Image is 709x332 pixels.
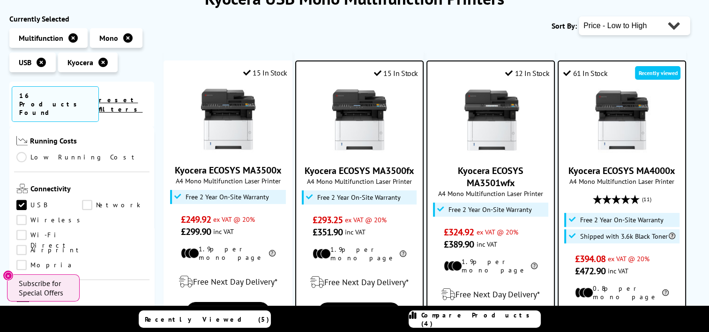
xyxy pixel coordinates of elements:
[193,147,263,157] a: Kyocera ECOSYS MA3500x
[444,238,474,250] span: £389.90
[139,310,271,328] a: Recently Viewed (5)
[575,284,669,301] li: 0.8p per mono page
[587,85,657,155] img: Kyocera ECOSYS MA4000x
[444,257,537,274] li: 1.9p per mono page
[16,136,28,146] img: Running Costs
[16,230,82,240] a: Wi-Fi Direct
[458,165,523,189] a: Kyocera ECOSYS MA3501wfx
[12,86,99,122] span: 16 Products Found
[432,189,549,198] span: A4 Mono Multifunction Laser Printer
[432,281,549,308] div: modal_delivery
[186,193,269,201] span: Free 2 Year On-Site Warranty
[169,176,287,185] span: A4 Mono Multifunction Laser Printer
[181,226,211,238] span: £299.90
[563,177,680,186] span: A4 Mono Multifunction Laser Printer
[313,214,343,226] span: £293.25
[82,200,148,210] a: Network
[16,200,82,210] a: USB
[145,315,269,324] span: Recently Viewed (5)
[476,240,497,249] span: inc VAT
[67,58,93,67] span: Kyocera
[563,68,607,78] div: 61 In Stock
[568,165,675,177] a: Kyocera ECOSYS MA4000x
[19,33,63,43] span: Multifunction
[181,245,276,262] li: 1.9p per mono page
[213,215,255,224] span: ex VAT @ 20%
[317,194,401,201] span: Free 2 Year On-Site Warranty
[324,148,395,157] a: Kyocera ECOSYS MA3500fx
[99,33,118,43] span: Mono
[409,310,541,328] a: Compare Products (4)
[169,269,287,295] div: modal_delivery
[580,233,675,240] span: Shipped with 3.6k Black Toner
[608,266,628,275] span: inc VAT
[301,177,418,186] span: A4 Mono Multifunction Laser Printer
[193,84,263,155] img: Kyocera ECOSYS MA3500x
[580,216,663,224] span: Free 2 Year On-Site Warranty
[608,254,649,263] span: ex VAT @ 20%
[313,245,406,262] li: 1.9p per mono page
[635,66,680,80] div: Recently viewed
[32,292,147,304] span: Functionality
[213,227,234,236] span: inc VAT
[575,253,605,265] span: £394.08
[324,85,395,155] img: Kyocera ECOSYS MA3500fx
[476,227,518,236] span: ex VAT @ 20%
[181,213,211,226] span: £249.92
[318,302,401,322] a: View
[175,164,282,176] a: Kyocera ECOSYS MA3500x
[587,148,657,157] a: Kyocera ECOSYS MA4000x
[374,68,418,78] div: 15 In Stock
[313,226,343,238] span: £351.90
[421,311,540,328] span: Compare Products (4)
[16,245,83,255] a: Airprint
[99,96,142,113] a: reset filters
[345,227,366,236] span: inc VAT
[30,136,148,148] span: Running Costs
[305,165,414,177] a: Kyocera ECOSYS MA3500fx
[186,302,269,322] a: View
[552,21,577,30] span: Sort By:
[455,85,526,155] img: Kyocera ECOSYS MA3501wfx
[16,215,85,225] a: Wireless
[642,190,651,208] span: (11)
[301,269,418,295] div: modal_delivery
[19,58,31,67] span: USB
[16,152,147,162] a: Low Running Cost
[575,265,605,277] span: £472.90
[448,206,532,213] span: Free 2 Year On-Site Warranty
[345,215,387,224] span: ex VAT @ 20%
[455,148,526,157] a: Kyocera ECOSYS MA3501wfx
[3,270,14,281] button: Close
[243,68,287,77] div: 15 In Stock
[16,184,28,193] img: Connectivity
[19,279,70,297] span: Subscribe for Special Offers
[9,14,154,23] div: Currently Selected
[16,260,82,270] a: Mopria
[444,226,474,238] span: £324.92
[30,184,147,195] span: Connectivity
[505,68,549,78] div: 12 In Stock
